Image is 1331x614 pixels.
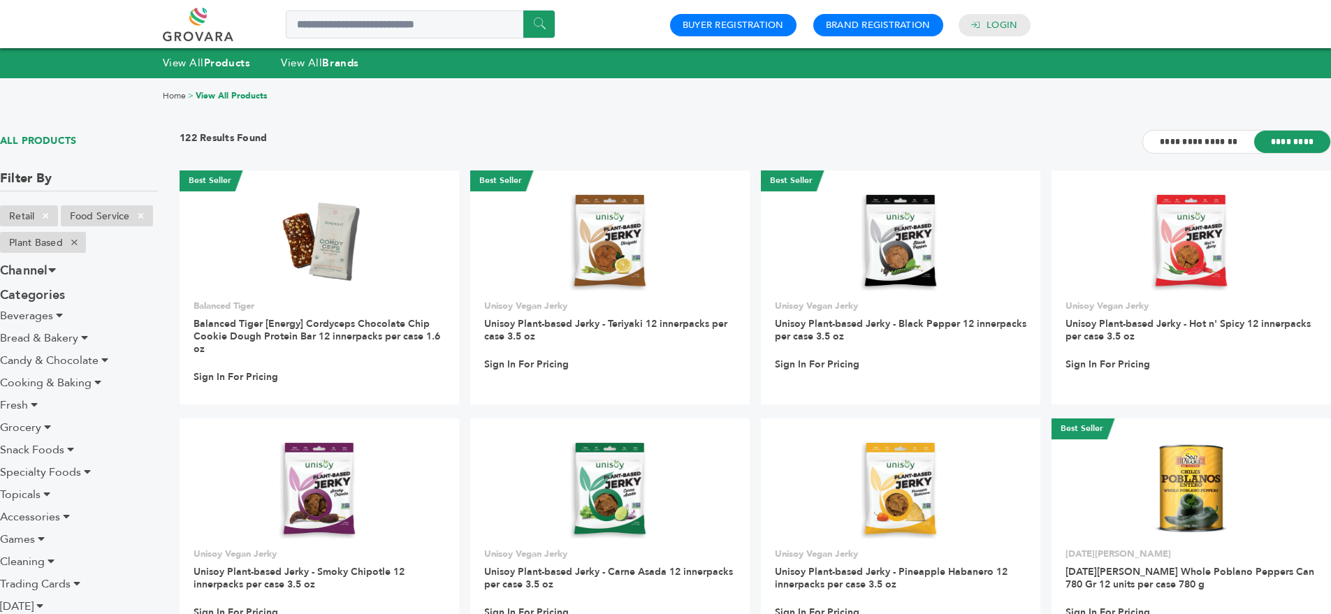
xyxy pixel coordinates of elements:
p: Unisoy Vegan Jerky [775,300,1026,312]
p: Unisoy Vegan Jerky [1065,300,1317,312]
img: Unisoy Plant-based Jerky - Smoky Chipotle 12 innerpacks per case 3.5 oz [269,438,370,539]
a: Unisoy Plant-based Jerky - Carne Asada 12 innerpacks per case 3.5 oz [484,565,733,591]
a: [DATE][PERSON_NAME] Whole Poblano Peppers Can 780 Gr 12 units per case 780 g [1065,565,1314,591]
p: Balanced Tiger [194,300,445,312]
a: Sign In For Pricing [484,358,569,371]
img: Unisoy Plant-based Jerky - Black Pepper 12 innerpacks per case 3.5 oz [850,190,952,291]
a: Unisoy Plant-based Jerky - Black Pepper 12 innerpacks per case 3.5 oz [775,317,1026,343]
p: Unisoy Vegan Jerky [484,300,736,312]
p: Unisoy Vegan Jerky [194,548,445,560]
h3: 122 Results Found [180,131,267,153]
a: Balanced Tiger [Energy] Cordyceps Chocolate Chip Cookie Dough Protein Bar 12 innerpacks per case ... [194,317,440,356]
img: Unisoy Plant-based Jerky - Teriyaki 12 innerpacks per case 3.5 oz [560,190,661,291]
span: > [188,90,194,101]
a: View AllProducts [163,56,251,70]
a: View AllBrands [281,56,359,70]
li: Food Service [61,205,153,226]
img: San Miguel Whole Poblano Peppers Can 780 Gr 12 units per case 780 g [1151,438,1232,539]
p: Unisoy Vegan Jerky [775,548,1026,560]
a: Unisoy Plant-based Jerky - Smoky Chipotle 12 innerpacks per case 3.5 oz [194,565,405,591]
strong: Brands [322,56,358,70]
img: Unisoy Plant-based Jerky - Carne Asada 12 innerpacks per case 3.5 oz [560,438,661,539]
p: [DATE][PERSON_NAME] [1065,548,1317,560]
span: × [63,234,86,251]
a: Sign In For Pricing [775,358,859,371]
a: Home [163,90,186,101]
a: View All Products [196,90,268,101]
img: Balanced Tiger [Energy] Cordyceps Chocolate Chip Cookie Dough Protein Bar 12 innerpacks per case ... [269,190,370,291]
a: Unisoy Plant-based Jerky - Pineapple Habanero 12 innerpacks per case 3.5 oz [775,565,1008,591]
a: Sign In For Pricing [194,371,278,383]
a: Unisoy Plant-based Jerky - Hot n' Spicy 12 innerpacks per case 3.5 oz [1065,317,1311,343]
a: Login [987,19,1017,31]
a: Unisoy Plant-based Jerky - Teriyaki 12 innerpacks per case 3.5 oz [484,317,727,343]
span: × [34,207,57,224]
p: Unisoy Vegan Jerky [484,548,736,560]
a: Brand Registration [826,19,931,31]
strong: Products [204,56,250,70]
img: Unisoy Plant-based Jerky - Pineapple Habanero 12 innerpacks per case 3.5 oz [850,438,952,539]
a: Sign In For Pricing [1065,358,1150,371]
input: Search a product or brand... [286,10,555,38]
img: Unisoy Plant-based Jerky - Hot n' Spicy 12 innerpacks per case 3.5 oz [1141,190,1242,291]
a: Buyer Registration [683,19,784,31]
span: × [129,207,152,224]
